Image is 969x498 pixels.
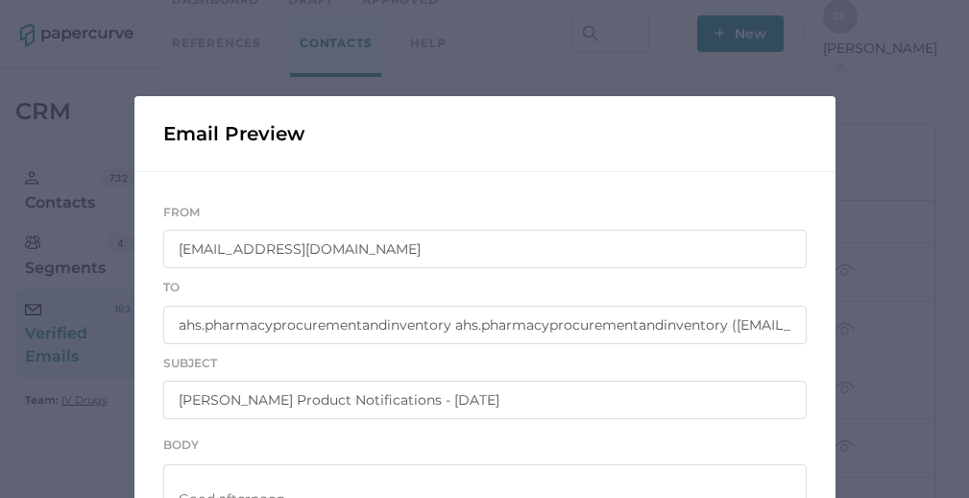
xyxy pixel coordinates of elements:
input: From [163,230,807,268]
input: To [163,306,807,344]
input: Subject [163,381,807,419]
div: Email Preview [134,96,836,171]
span: Body [163,437,199,452]
span: To [163,280,180,294]
span: Subject [163,356,217,370]
span: From [163,205,200,219]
